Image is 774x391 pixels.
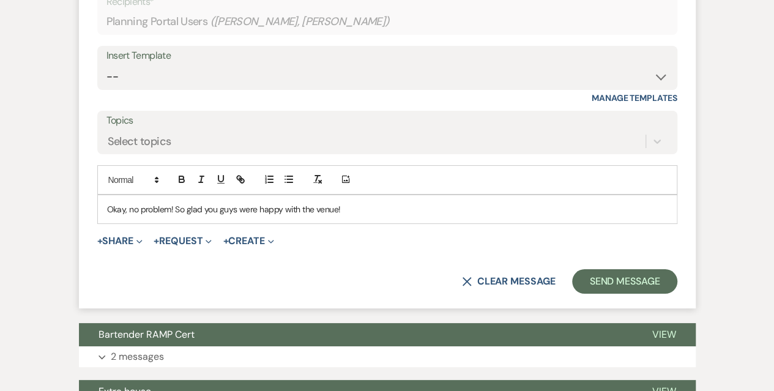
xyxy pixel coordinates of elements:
button: Send Message [572,269,677,294]
span: + [223,236,228,246]
span: Bartender RAMP Cert [99,328,195,341]
label: Topics [106,112,668,130]
span: ( [PERSON_NAME], [PERSON_NAME] ) [210,13,390,30]
button: Clear message [462,277,555,286]
button: Bartender RAMP Cert [79,323,633,346]
span: + [154,236,159,246]
div: Select topics [108,133,171,149]
p: 2 messages [111,349,164,365]
span: View [652,328,676,341]
button: Request [154,236,212,246]
button: Share [97,236,143,246]
a: Manage Templates [592,92,677,103]
button: View [633,323,696,346]
p: Okay, no problem! So glad you guys were happy with the venue! [107,203,668,216]
div: Insert Template [106,47,668,65]
span: + [97,236,103,246]
button: 2 messages [79,346,696,367]
div: Planning Portal Users [106,10,668,34]
button: Create [223,236,274,246]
